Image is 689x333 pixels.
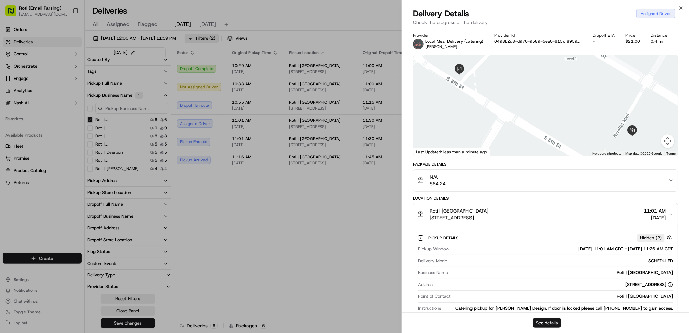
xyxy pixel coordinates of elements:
[450,258,673,264] div: SCHEDULED
[625,152,662,155] span: Map data ©2025 Google
[14,133,52,140] span: Knowledge Base
[4,130,54,142] a: 📗Knowledge Base
[413,19,678,26] p: Check the progress of the delivery
[67,150,82,155] span: Pylon
[418,305,441,311] span: Instructions
[651,32,667,38] div: Distance
[30,71,93,77] div: We're available if you need us!
[430,214,488,221] span: [STREET_ADDRESS]
[105,87,123,95] button: See all
[7,98,18,109] img: Masood Aslam
[533,318,561,328] button: See details
[593,39,615,44] div: -
[413,162,678,167] div: Package Details
[57,134,63,139] div: 💻
[115,67,123,75] button: Start new chat
[428,235,460,241] span: Pickup Details
[413,32,483,38] div: Provider
[452,246,673,252] div: [DATE] 11:01 AM CDT - [DATE] 11:26 AM CDT
[30,65,111,71] div: Start new chat
[21,105,55,110] span: [PERSON_NAME]
[48,149,82,155] a: Powered byPylon
[592,151,621,156] button: Keyboard shortcuts
[415,147,437,156] img: Google
[64,133,109,140] span: API Documentation
[14,105,19,111] img: 1736555255976-a54dd68f-1ca7-489b-9aae-adbdc363a1c4
[661,134,674,148] button: Map camera controls
[430,180,446,187] span: $84.24
[413,203,678,225] button: Roti | [GEOGRAPHIC_DATA][STREET_ADDRESS]11:01 AM[DATE]
[418,293,451,299] span: Point of Contact
[651,39,667,44] div: 0.4 mi
[644,214,666,221] span: [DATE]
[7,134,12,139] div: 📗
[625,39,640,44] div: $21.00
[430,174,446,180] span: N/A
[451,270,673,276] div: Roti | [GEOGRAPHIC_DATA]
[413,148,490,156] div: Last Updated: less than a minute ago
[14,65,26,77] img: 9188753566659_6852d8bf1fb38e338040_72.png
[625,32,640,38] div: Price
[7,65,19,77] img: 1736555255976-a54dd68f-1ca7-489b-9aae-adbdc363a1c4
[640,235,662,241] span: Hidden ( 2 )
[7,27,123,38] p: Welcome 👋
[413,39,424,49] img: lmd_logo.png
[415,147,437,156] a: Open this area in Google Maps (opens a new window)
[413,196,678,201] div: Location Details
[7,7,20,20] img: Nash
[637,234,674,242] button: Hidden (2)
[494,32,582,38] div: Provider Id
[7,88,45,93] div: Past conversations
[453,293,673,299] div: Roti | [GEOGRAPHIC_DATA]
[418,282,434,288] span: Address
[418,270,448,276] span: Business Name
[56,105,59,110] span: •
[494,39,582,44] button: 0498b2d8-d970-9589-5ea0-615cf89598b6
[593,32,615,38] div: Dropoff ETA
[60,105,74,110] span: [DATE]
[413,170,678,191] button: N/A$84.24
[418,246,449,252] span: Pickup Window
[425,39,483,44] p: Local Meal Delivery (catering)
[430,207,488,214] span: Roti | [GEOGRAPHIC_DATA]
[54,130,111,142] a: 💻API Documentation
[625,282,673,288] div: [STREET_ADDRESS]
[444,305,673,311] div: Catering pickup for [PERSON_NAME] Design. If door is locked please call [PHONE_NUMBER] to gain ac...
[18,44,122,51] input: Got a question? Start typing here...
[425,44,457,49] span: [PERSON_NAME]
[666,152,676,155] a: Terms (opens in new tab)
[644,207,666,214] span: 11:01 AM
[413,8,469,19] span: Delivery Details
[418,258,447,264] span: Delivery Mode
